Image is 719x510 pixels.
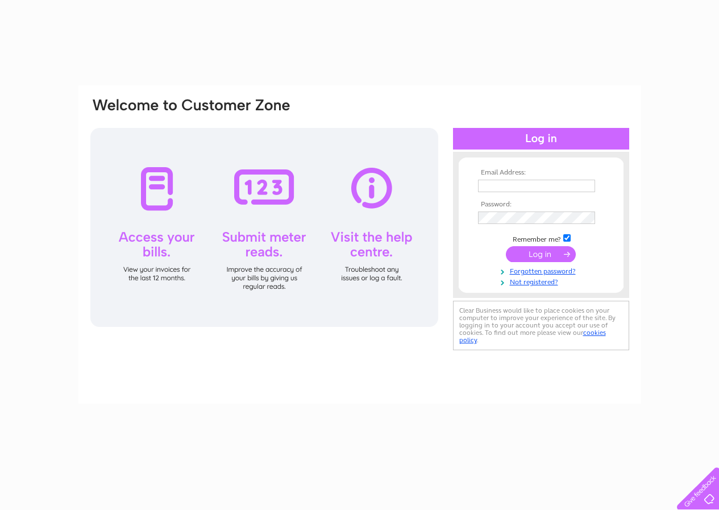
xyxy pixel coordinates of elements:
[459,329,606,344] a: cookies policy
[478,265,607,276] a: Forgotten password?
[506,246,576,262] input: Submit
[475,169,607,177] th: Email Address:
[475,233,607,244] td: Remember me?
[475,201,607,209] th: Password:
[478,276,607,287] a: Not registered?
[453,301,629,350] div: Clear Business would like to place cookies on your computer to improve your experience of the sit...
